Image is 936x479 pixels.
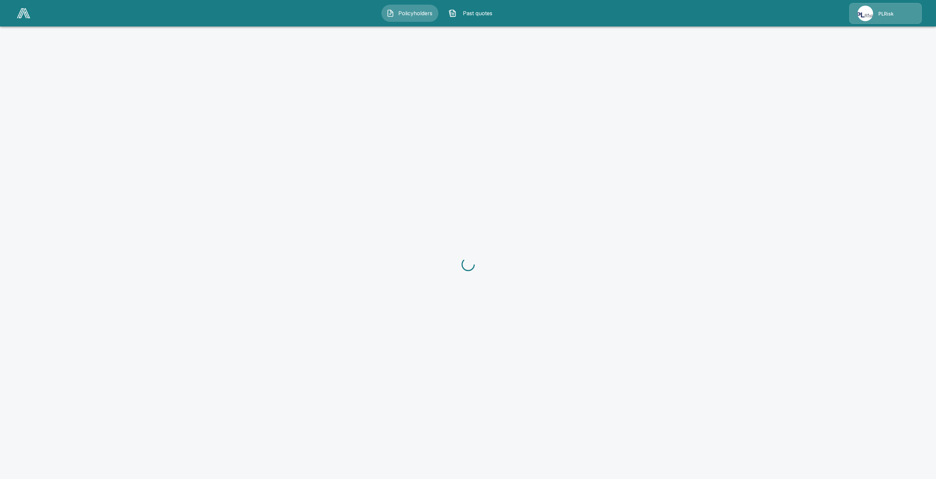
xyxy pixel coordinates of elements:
[444,5,501,22] button: Past quotes IconPast quotes
[459,9,496,17] span: Past quotes
[381,5,438,22] button: Policyholders IconPolicyholders
[858,6,873,21] img: Agency Icon
[397,9,433,17] span: Policyholders
[878,11,894,17] p: PLRisk
[17,8,30,18] img: AA Logo
[849,3,922,24] a: Agency IconPLRisk
[449,9,457,17] img: Past quotes Icon
[386,9,394,17] img: Policyholders Icon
